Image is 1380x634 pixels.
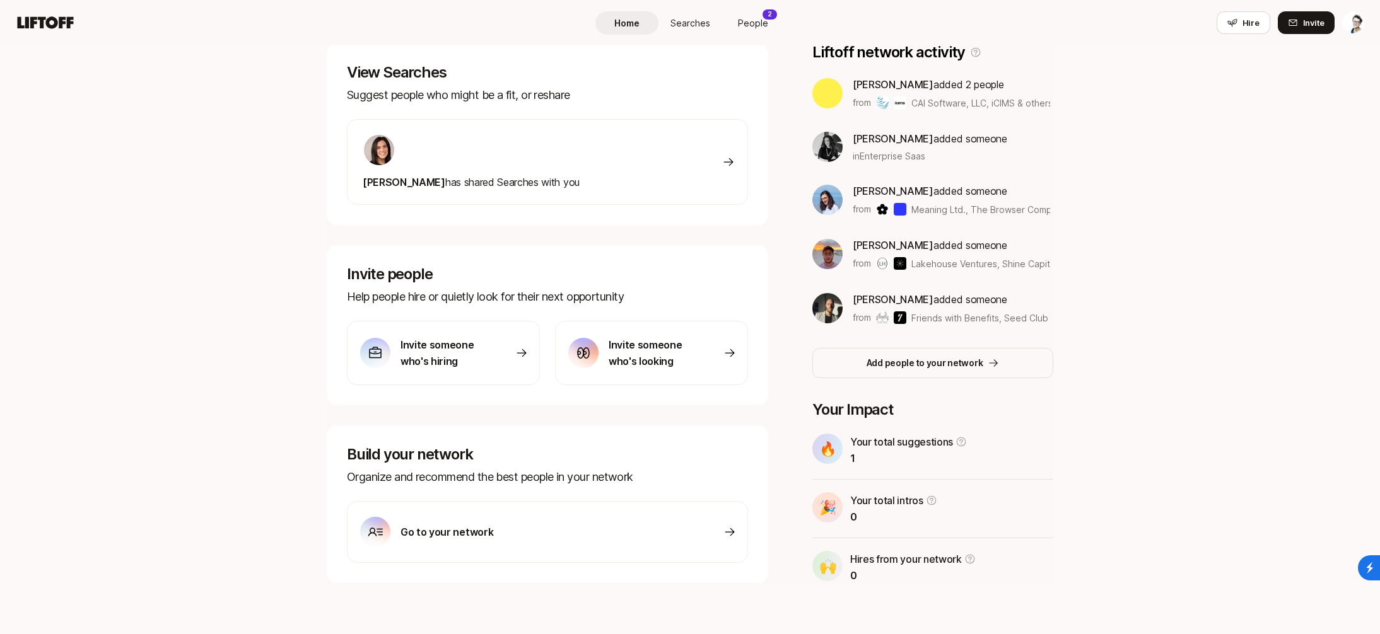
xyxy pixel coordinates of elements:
[1217,11,1270,34] button: Hire
[722,11,785,35] a: People2
[911,98,1053,108] span: CAI Software, LLC, iCIMS & others
[876,96,889,109] img: CAI Software, LLC
[911,204,1105,215] span: Meaning Ltd., The Browser Company & others
[347,288,748,306] p: Help people hire or quietly look for their next opportunity
[614,16,640,30] span: Home
[347,64,748,81] p: View Searches
[738,16,768,30] span: People
[595,11,658,35] a: Home
[853,130,1007,147] p: added someone
[853,185,933,197] span: [PERSON_NAME]
[853,183,1050,199] p: added someone
[812,492,843,522] div: 🎉
[670,16,710,30] span: Searches
[867,355,983,371] p: Add people to your network
[363,176,580,188] span: has shared Searches with you
[876,203,889,216] img: Meaning Ltd.
[911,258,1095,269] span: Lakehouse Ventures, Shine Capital & others
[1303,16,1324,29] span: Invite
[347,265,748,283] p: Invite people
[812,551,843,581] div: 🙌
[853,237,1050,253] p: added someone
[812,434,843,464] div: 🔥
[853,291,1050,308] p: added someone
[347,468,748,486] p: Organize and recommend the best people in your network
[850,551,962,567] p: Hires from your network
[850,509,937,525] p: 0
[911,313,1086,323] span: Friends with Benefits, Seed Club & others
[658,11,722,35] a: Searches
[812,132,843,162] img: e4106609_49c2_46c4_bd1b_35880d361c05.jpg
[853,239,933,251] span: [PERSON_NAME]
[850,450,967,466] p: 1
[812,43,965,61] p: Liftoff network activity
[812,239,843,269] img: ACg8ocJgLS4_X9rs-p23w7LExaokyEoWgQo9BGx67dOfttGDosg=s160-c
[401,337,489,369] p: Invite someone who's hiring
[347,86,748,104] p: Suggest people who might be a fit, or reshare
[364,135,394,165] img: 71d7b91d_d7cb_43b4_a7ea_a9b2f2cc6e03.jpg
[1342,11,1365,34] button: Katya Skorobogatova
[876,311,889,324] img: Friends with Benefits
[853,293,933,306] span: [PERSON_NAME]
[363,176,445,188] span: [PERSON_NAME]
[894,311,906,324] img: Seed Club
[812,293,843,323] img: 318e5d3d_b654_46dc_b918_bcb3f7c51db9.jpg
[768,9,772,19] p: 2
[894,203,906,216] img: The Browser Company
[853,95,871,110] p: from
[812,401,1053,418] p: Your Impact
[1243,16,1260,29] span: Hire
[853,149,925,163] span: in Enterprise Saas
[853,256,871,271] p: from
[853,76,1050,93] p: added 2 people
[894,96,906,109] img: iCIMS
[876,257,889,270] img: Lakehouse Ventures
[812,185,843,215] img: 3b21b1e9_db0a_4655_a67f_ab9b1489a185.jpg
[1278,11,1335,34] button: Invite
[853,132,933,145] span: [PERSON_NAME]
[609,337,697,369] p: Invite someone who's looking
[850,567,976,584] p: 0
[812,348,1053,378] button: Add people to your network
[812,78,843,108] img: ACg8ocJ2W33J9lXOM5h6IMpbHN7rIx5DgGkktEgTNgsVIsbsMejX_p2LUA=s160-c
[850,492,923,509] p: Your total intros
[853,78,933,91] span: [PERSON_NAME]
[853,202,871,217] p: from
[850,434,953,450] p: Your total suggestions
[347,446,748,463] p: Build your network
[853,310,871,325] p: from
[1343,12,1364,33] img: Katya Skorobogatova
[401,524,493,540] p: Go to your network
[894,257,906,270] img: Shine Capital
